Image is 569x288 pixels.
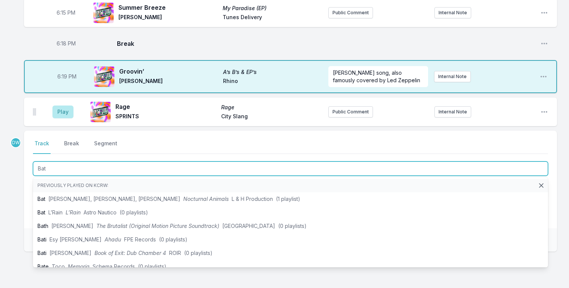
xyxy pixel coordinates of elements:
[434,71,471,82] button: Internal Note
[93,263,135,270] span: Schema Records
[222,223,275,229] span: [GEOGRAPHIC_DATA]
[52,106,73,118] button: Play
[221,113,322,122] span: City Slang
[434,106,471,118] button: Internal Note
[278,223,307,229] span: (0 playlists)
[57,73,76,80] span: Timestamp
[48,209,63,216] span: L’Rain
[276,196,300,202] span: (1 playlist)
[93,2,114,23] img: My Paradise (EP)
[223,68,322,76] span: A’s B’s & EP’s
[221,104,322,111] span: Rage
[328,106,373,118] button: Public Comment
[223,14,322,23] span: Tunes Delivery
[118,14,218,23] span: [PERSON_NAME]
[541,9,548,17] button: Open playlist item options
[33,140,51,154] button: Track
[119,77,219,86] span: [PERSON_NAME]
[33,206,548,219] li: Bat
[333,69,420,83] span: [PERSON_NAME] song, also famously covered by Led Zeppelin
[57,40,76,47] span: Timestamp
[96,223,219,229] span: The Brutalist (Original Motion Picture Soundtrack)
[184,250,213,256] span: (0 playlists)
[84,209,117,216] span: Astro Nautico
[10,137,21,148] p: Dan Wilcox
[434,7,471,18] button: Internal Note
[117,39,535,48] span: Break
[540,73,547,80] button: Open playlist item options
[118,3,218,12] span: Summer Breeze
[33,192,548,206] li: Bat
[105,236,121,243] span: Ahadu
[33,179,548,192] li: Previously played on KCRW:
[120,209,148,216] span: (0 playlists)
[183,196,229,202] span: Nocturnal Animals
[223,5,322,12] span: My Paradise (EP)
[33,233,548,246] li: Bati
[33,260,548,273] li: Bate
[49,250,91,256] span: [PERSON_NAME]
[115,102,217,111] span: Rage
[33,108,36,116] img: Drag Handle
[115,113,217,122] span: SPRINTS
[33,246,548,260] li: Bati
[68,263,90,270] span: Memoria
[119,67,219,76] span: Groovin’
[94,66,115,87] img: A’s B’s & EP’s
[33,161,548,176] input: Track Title
[52,263,65,270] span: Toco
[93,140,119,154] button: Segment
[90,101,111,122] img: Rage
[66,209,81,216] span: L’Rain
[51,223,93,229] span: [PERSON_NAME]
[169,250,181,256] span: ROIR
[541,40,548,47] button: Open playlist item options
[63,140,81,154] button: Break
[124,236,156,243] span: FPE Records
[232,196,273,202] span: L & H Production
[57,9,75,17] span: Timestamp
[223,77,322,86] span: Rhino
[541,108,548,116] button: Open playlist item options
[159,236,187,243] span: (0 playlists)
[138,263,166,270] span: (0 playlists)
[94,250,166,256] span: Book of Exit: Dub Chamber 4
[48,196,180,202] span: [PERSON_NAME], [PERSON_NAME], [PERSON_NAME]
[33,219,548,233] li: Bath
[49,236,102,243] span: Esy [PERSON_NAME]
[328,7,373,18] button: Public Comment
